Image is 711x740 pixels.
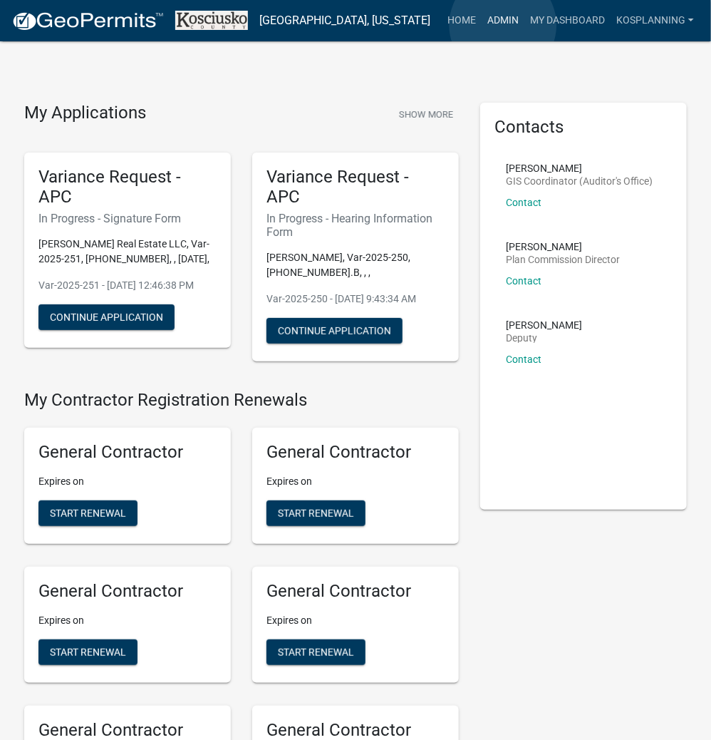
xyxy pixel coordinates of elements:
a: My Dashboard [524,7,611,34]
a: Contact [506,197,541,208]
p: Expires on [266,474,445,489]
h5: General Contractor [38,442,217,463]
h5: General Contractor [266,581,445,602]
h6: In Progress - Hearing Information Form [266,212,445,239]
p: [PERSON_NAME] [506,320,582,330]
p: [PERSON_NAME] [506,163,653,173]
p: Expires on [38,474,217,489]
a: Contact [506,275,541,287]
p: Var-2025-251 - [DATE] 12:46:38 PM [38,278,217,293]
h5: General Contractor [38,581,217,602]
button: Continue Application [266,318,403,344]
a: kosplanning [611,7,700,34]
button: Show More [393,103,459,126]
button: Start Renewal [266,500,365,526]
h4: My Applications [24,103,146,124]
p: [PERSON_NAME], Var-2025-250, [PHONE_NUMBER].B, , , [266,250,445,280]
a: Home [442,7,482,34]
p: [PERSON_NAME] [506,242,620,252]
p: Deputy [506,333,582,343]
p: Expires on [266,613,445,628]
button: Start Renewal [266,639,365,665]
span: Start Renewal [50,508,126,519]
h5: Variance Request - APC [38,167,217,208]
p: Expires on [38,613,217,628]
h5: Contacts [494,117,673,138]
p: Var-2025-250 - [DATE] 9:43:34 AM [266,292,445,307]
h6: In Progress - Signature Form [38,212,217,225]
span: Start Renewal [50,646,126,657]
p: GIS Coordinator (Auditor's Office) [506,176,653,186]
h5: Variance Request - APC [266,167,445,208]
p: [PERSON_NAME] Real Estate LLC, Var-2025-251, [PHONE_NUMBER], , [DATE], [38,237,217,267]
a: Admin [482,7,524,34]
img: Kosciusko County, Indiana [175,11,248,30]
h5: General Contractor [266,442,445,463]
button: Continue Application [38,304,175,330]
span: Start Renewal [278,646,354,657]
p: Plan Commission Director [506,255,620,264]
button: Start Renewal [38,500,137,526]
h4: My Contractor Registration Renewals [24,390,459,411]
span: Start Renewal [278,508,354,519]
a: Contact [506,354,541,365]
a: [GEOGRAPHIC_DATA], [US_STATE] [259,9,430,33]
button: Start Renewal [38,639,137,665]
